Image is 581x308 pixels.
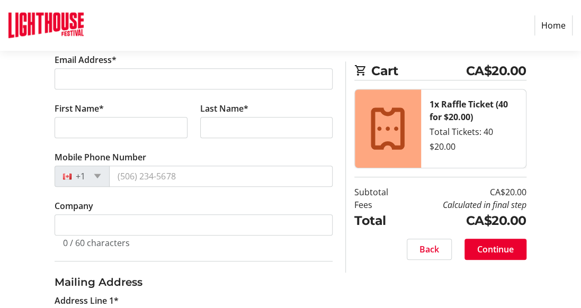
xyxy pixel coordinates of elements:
[354,186,404,199] td: Subtotal
[200,102,248,115] label: Last Name*
[534,15,573,35] a: Home
[404,212,526,231] td: CA$20.00
[464,239,526,260] button: Continue
[477,243,514,256] span: Continue
[55,200,93,212] label: Company
[404,186,526,199] td: CA$20.00
[63,237,130,249] tr-character-limit: 0 / 60 characters
[55,294,119,307] label: Address Line 1*
[404,199,526,212] td: Calculated in final step
[407,239,452,260] button: Back
[430,141,517,153] div: $20.00
[466,61,526,80] span: CA$20.00
[430,126,517,139] div: Total Tickets: 40
[55,151,146,164] label: Mobile Phone Number
[55,102,104,115] label: First Name*
[419,243,439,256] span: Back
[55,53,117,66] label: Email Address*
[430,99,508,123] strong: 1x Raffle Ticket (40 for $20.00)
[109,166,333,187] input: (506) 234-5678
[354,212,404,231] td: Total
[354,199,404,212] td: Fees
[55,274,333,290] h3: Mailing Address
[8,4,84,47] img: Lighthouse Festival's Logo
[371,61,466,80] span: Cart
